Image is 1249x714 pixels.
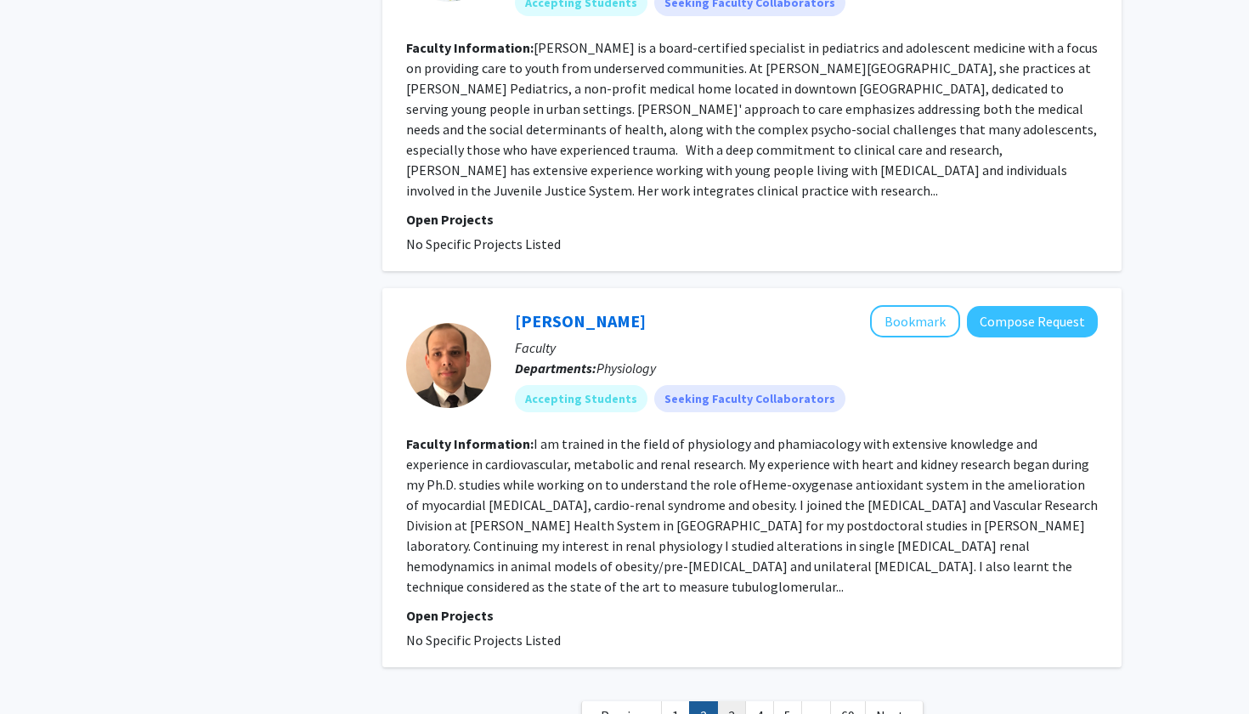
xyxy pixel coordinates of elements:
p: Faculty [515,337,1098,358]
span: No Specific Projects Listed [406,235,561,252]
b: Faculty Information: [406,435,534,452]
mat-chip: Accepting Students [515,385,647,412]
b: Departments: [515,360,596,377]
p: Open Projects [406,605,1098,626]
b: Faculty Information: [406,39,534,56]
fg-read-more: [PERSON_NAME] is a board-certified specialist in pediatrics and adolescent medicine with a focus ... [406,39,1098,199]
button: Compose Request to Sumit Monu [967,306,1098,337]
a: [PERSON_NAME] [515,310,646,331]
fg-read-more: I am trained in the field of physiology and phamiacology with extensive knowledge and experience ... [406,435,1098,595]
iframe: Chat [13,637,72,701]
p: Open Projects [406,209,1098,229]
span: No Specific Projects Listed [406,632,561,649]
mat-chip: Seeking Faculty Collaborators [654,385,845,412]
span: Physiology [596,360,656,377]
button: Add Sumit Monu to Bookmarks [870,305,960,337]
